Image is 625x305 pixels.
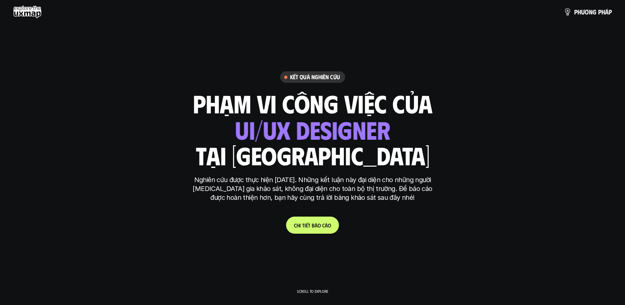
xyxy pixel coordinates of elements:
[574,8,577,15] span: p
[190,176,436,202] p: Nghiên cứu được thực hiện [DATE]. Những kết luận này đại diện cho những người [MEDICAL_DATA] gia ...
[290,73,340,81] h6: Kết quả nghiên cứu
[589,8,593,15] span: n
[609,8,612,15] span: p
[564,5,612,18] a: phươngpháp
[286,217,339,234] a: Chitiếtbáocáo
[585,8,589,15] span: ơ
[605,8,609,15] span: á
[306,222,308,228] span: ế
[308,222,310,228] span: t
[322,222,325,228] span: c
[297,289,328,293] p: Scroll to explore
[577,8,581,15] span: h
[193,89,432,117] h1: phạm vi công việc của
[581,8,585,15] span: ư
[325,222,328,228] span: á
[297,222,300,228] span: h
[315,222,318,228] span: á
[294,222,297,228] span: C
[598,8,601,15] span: p
[312,222,315,228] span: b
[196,141,429,169] h1: tại [GEOGRAPHIC_DATA]
[593,8,596,15] span: g
[328,222,331,228] span: o
[300,222,301,228] span: i
[601,8,605,15] span: h
[318,222,321,228] span: o
[302,222,304,228] span: t
[304,222,306,228] span: i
